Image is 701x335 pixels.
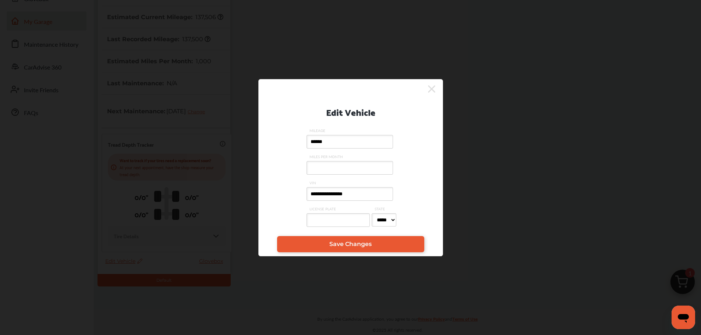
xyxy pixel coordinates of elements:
[307,128,395,133] span: MILEAGE
[307,180,395,185] span: VIN
[277,236,424,252] a: Save Changes
[329,240,372,247] span: Save Changes
[372,206,398,211] span: STATE
[307,135,393,149] input: MILEAGE
[307,161,393,175] input: MILES PER MONTH
[307,187,393,201] input: VIN
[372,213,396,227] select: STATE
[326,104,375,119] p: Edit Vehicle
[307,213,370,227] input: LICENSE PLATE
[672,306,695,329] iframe: Button to launch messaging window
[307,206,372,211] span: LICENSE PLATE
[307,154,395,159] span: MILES PER MONTH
